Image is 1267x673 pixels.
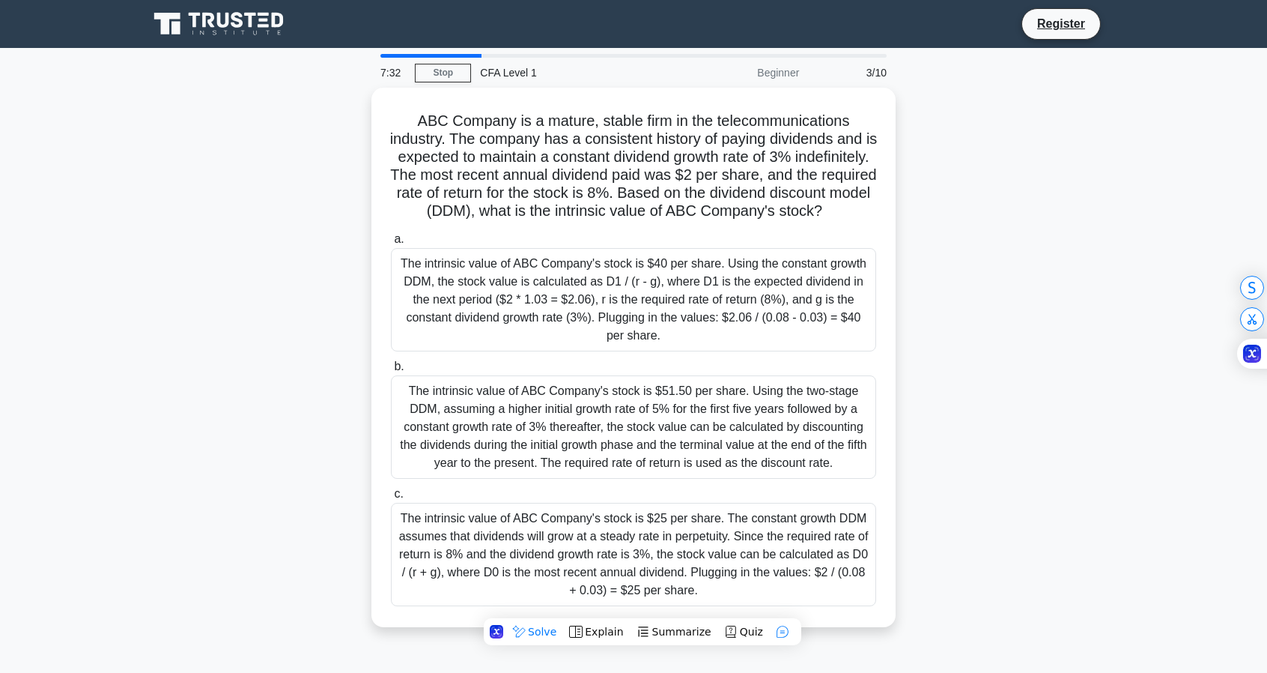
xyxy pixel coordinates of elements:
[808,58,896,88] div: 3/10
[1028,14,1094,33] a: Register
[394,487,403,500] span: c.
[371,58,415,88] div: 7:32
[391,503,876,606] div: The intrinsic value of ABC Company's stock is $25 per share. The constant growth DDM assumes that...
[471,58,677,88] div: CFA Level 1
[389,112,878,221] h5: ABC Company is a mature, stable firm in the telecommunications industry. The company has a consis...
[391,248,876,351] div: The intrinsic value of ABC Company's stock is $40 per share. Using the constant growth DDM, the s...
[394,360,404,372] span: b.
[391,375,876,479] div: The intrinsic value of ABC Company's stock is $51.50 per share. Using the two-stage DDM, assuming...
[677,58,808,88] div: Beginner
[394,232,404,245] span: a.
[415,64,471,82] a: Stop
